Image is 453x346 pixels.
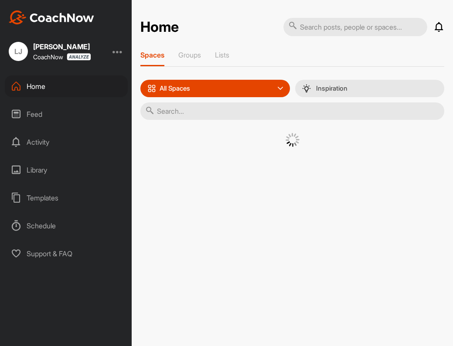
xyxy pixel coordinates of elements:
[5,187,128,209] div: Templates
[147,84,156,93] img: icon
[5,75,128,97] div: Home
[33,43,91,50] div: [PERSON_NAME]
[283,18,427,36] input: Search posts, people or spaces...
[33,53,91,61] div: CoachNow
[67,53,91,61] img: CoachNow analyze
[5,103,128,125] div: Feed
[140,102,444,120] input: Search...
[5,131,128,153] div: Activity
[9,42,28,61] div: LJ
[316,85,347,92] p: Inspiration
[5,159,128,181] div: Library
[286,133,300,147] img: G6gVgL6ErOh57ABN0eRmCEwV0I4iEi4d8EwaPGI0tHgoAbU4EAHFLEQAh+QQFCgALACwIAA4AGAASAAAEbHDJSesaOCdk+8xg...
[140,19,179,36] h2: Home
[215,51,229,59] p: Lists
[302,84,311,93] img: menuIcon
[178,51,201,59] p: Groups
[5,215,128,237] div: Schedule
[160,85,190,92] p: All Spaces
[5,243,128,265] div: Support & FAQ
[140,51,164,59] p: Spaces
[9,10,94,24] img: CoachNow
